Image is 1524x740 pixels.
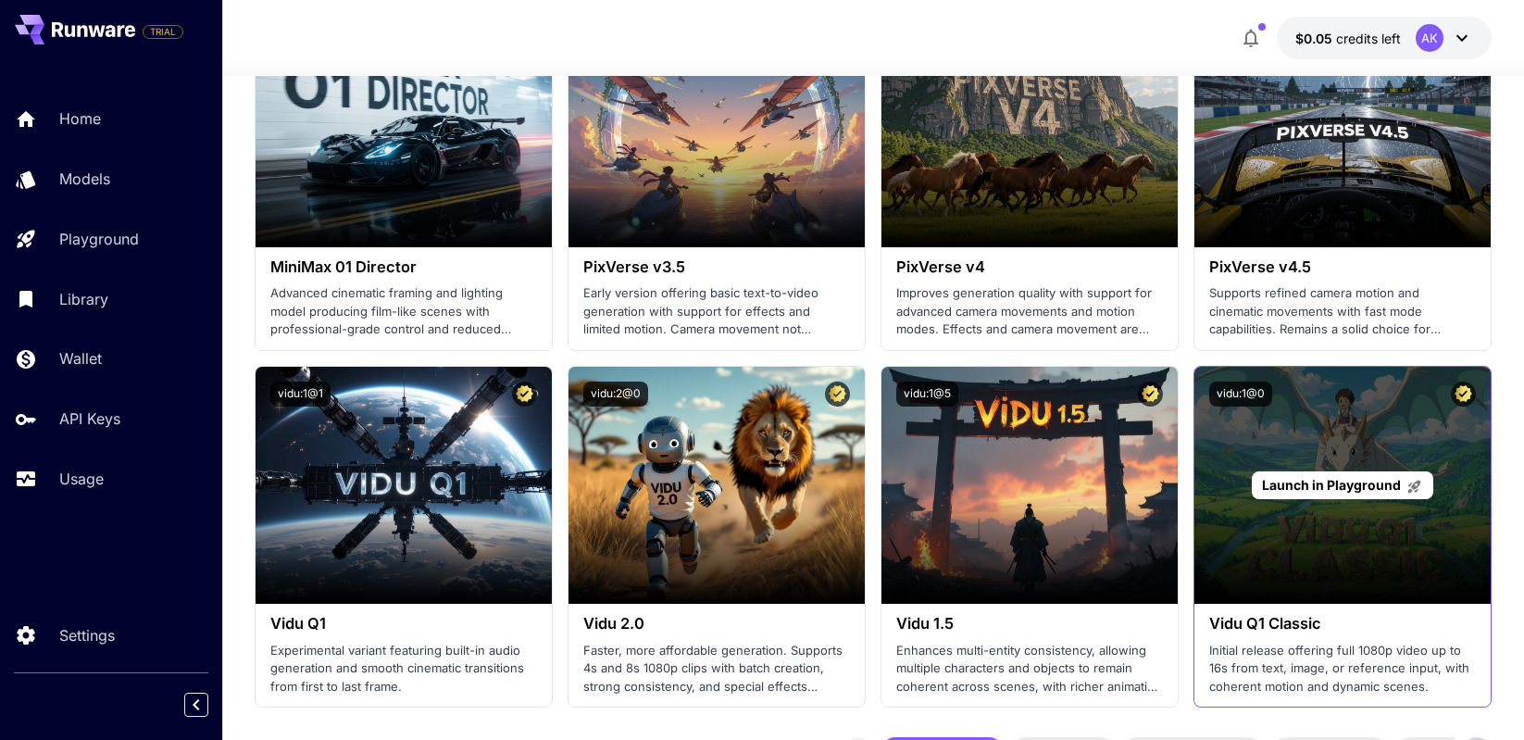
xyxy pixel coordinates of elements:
img: alt [881,10,1178,247]
img: alt [256,367,552,604]
span: Add your payment card to enable full platform functionality. [143,20,183,43]
img: alt [568,367,865,604]
p: Settings [59,624,115,646]
button: Collapse sidebar [184,693,208,717]
p: Improves generation quality with support for advanced camera movements and motion modes. Effects ... [896,284,1163,339]
div: Collapse sidebar [198,688,222,721]
p: Early version offering basic text-to-video generation with support for effects and limited motion... [583,284,850,339]
h3: PixVerse v4 [896,258,1163,276]
span: $0.05 [1295,31,1336,46]
a: Launch in Playground [1252,471,1432,500]
p: Faster, more affordable generation. Supports 4s and 8s 1080p clips with batch creation, strong co... [583,642,850,696]
button: Certified Model – Vetted for best performance and includes a commercial license. [1138,382,1163,407]
button: vidu:1@1 [270,382,331,407]
img: alt [881,367,1178,604]
h3: PixVerse v3.5 [583,258,850,276]
p: Advanced cinematic framing and lighting model producing film-like scenes with professional-grade ... [270,284,537,339]
span: credits left [1336,31,1401,46]
button: Certified Model – Vetted for best performance and includes a commercial license. [512,382,537,407]
p: Initial release offering full 1080p video up to 16s from text, image, or reference input, with co... [1209,642,1476,696]
button: vidu:1@5 [896,382,958,407]
p: Experimental variant featuring built-in audio generation and smooth cinematic transitions from fi... [270,642,537,696]
p: Wallet [59,347,102,370]
h3: Vidu Q1 Classic [1209,615,1476,633]
button: vidu:1@0 [1209,382,1272,407]
h3: PixVerse v4.5 [1209,258,1476,276]
p: Playground [59,228,139,250]
button: $0.05AK [1277,17,1492,59]
button: Certified Model – Vetted for best performance and includes a commercial license. [1451,382,1476,407]
p: Enhances multi-entity consistency, allowing multiple characters and objects to remain coherent ac... [896,642,1163,696]
h3: Vidu 1.5 [896,615,1163,633]
button: vidu:2@0 [583,382,648,407]
p: Usage [59,468,104,490]
img: alt [256,10,552,247]
button: Certified Model – Vetted for best performance and includes a commercial license. [825,382,850,407]
span: TRIAL [144,25,182,39]
img: alt [568,10,865,247]
div: AK [1416,24,1443,52]
img: alt [1194,10,1491,247]
p: API Keys [59,408,120,430]
span: Launch in Playground [1262,477,1401,493]
h3: MiniMax 01 Director [270,258,537,276]
h3: Vidu 2.0 [583,615,850,633]
p: Supports refined camera motion and cinematic movements with fast mode capabilities. Remains a sol... [1209,284,1476,339]
div: $0.05 [1295,29,1401,48]
p: Models [59,168,110,190]
p: Home [59,107,101,130]
p: Library [59,288,108,310]
h3: Vidu Q1 [270,615,537,633]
